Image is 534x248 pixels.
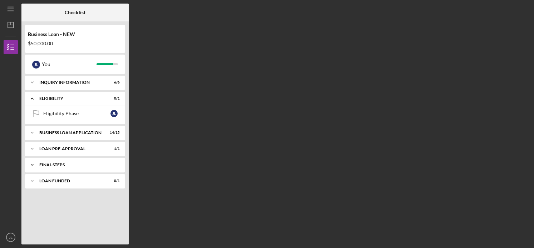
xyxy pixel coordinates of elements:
[39,96,102,101] div: ELIGIBILITY
[29,106,122,121] a: Eligibility PhaseJL
[107,179,120,183] div: 0 / 1
[107,147,120,151] div: 1 / 1
[39,163,116,167] div: FINAL STEPS
[107,80,120,85] div: 6 / 6
[65,10,85,15] b: Checklist
[39,147,102,151] div: LOAN PRE-APPROVAL
[39,131,102,135] div: BUSINESS LOAN APPLICATION
[9,236,13,239] text: JL
[107,131,120,135] div: 14 / 15
[107,96,120,101] div: 0 / 1
[28,31,122,37] div: Business Loan - NEW
[28,41,122,46] div: $50,000.00
[42,58,97,70] div: You
[39,179,102,183] div: LOAN FUNDED
[4,230,18,244] button: JL
[43,111,110,116] div: Eligibility Phase
[110,110,118,117] div: J L
[39,80,102,85] div: INQUIRY INFORMATION
[32,61,40,69] div: J L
